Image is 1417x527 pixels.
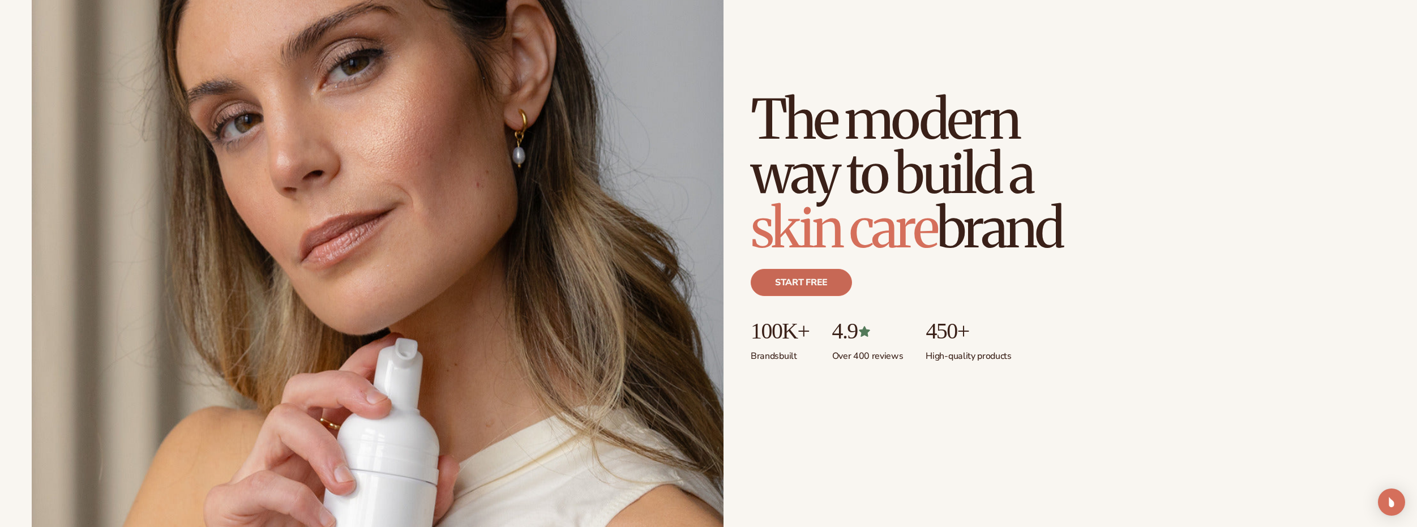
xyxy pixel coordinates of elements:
p: 450+ [926,319,1011,344]
a: Start free [751,269,852,296]
p: 100K+ [751,319,809,344]
p: High-quality products [926,344,1011,362]
span: skin care [751,194,936,262]
p: 4.9 [832,319,904,344]
div: Open Intercom Messenger [1378,489,1405,516]
h1: The modern way to build a brand [751,92,1113,255]
p: Over 400 reviews [832,344,904,362]
p: Brands built [751,344,809,362]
